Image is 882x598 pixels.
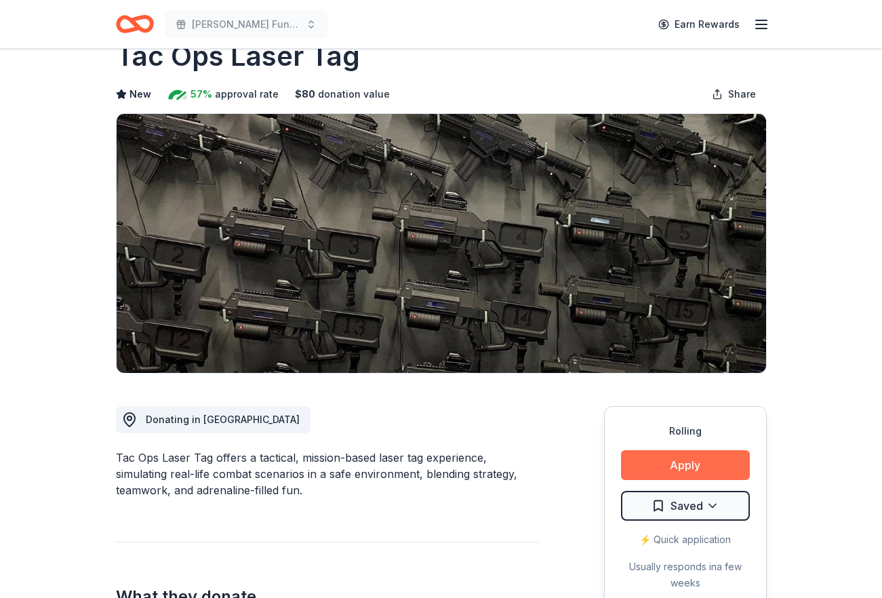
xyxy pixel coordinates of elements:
span: Donating in [GEOGRAPHIC_DATA] [146,414,300,425]
button: Saved [621,491,750,521]
div: Rolling [621,423,750,439]
div: Usually responds in a few weeks [621,559,750,591]
button: [PERSON_NAME] Fundraiser [165,11,327,38]
div: ⚡️ Quick application [621,532,750,548]
span: 57% [191,86,212,102]
span: donation value [318,86,390,102]
a: Home [116,8,154,40]
button: Apply [621,450,750,480]
button: Share [701,81,767,108]
a: Earn Rewards [650,12,748,37]
img: Image for Tac Ops Laser Tag [117,114,766,373]
span: New [129,86,151,102]
div: Tac Ops Laser Tag offers a tactical, mission-based laser tag experience, simulating real-life com... [116,450,539,498]
span: [PERSON_NAME] Fundraiser [192,16,300,33]
span: Saved [670,497,703,515]
span: Share [728,86,756,102]
span: approval rate [215,86,279,102]
h1: Tac Ops Laser Tag [116,37,360,75]
span: $ 80 [295,86,315,102]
